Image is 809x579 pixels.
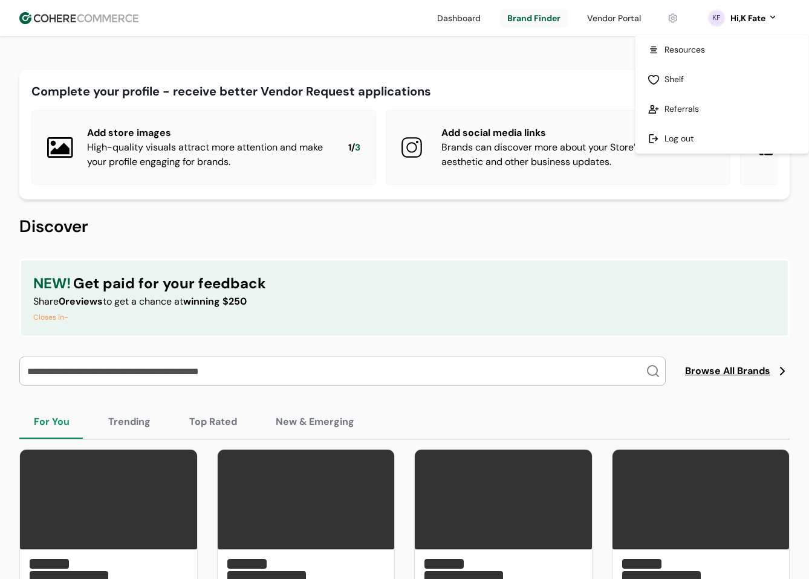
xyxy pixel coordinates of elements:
[351,141,355,155] span: /
[707,9,726,27] svg: 0 percent
[730,12,765,25] div: Hi, K Fate
[33,273,71,294] span: NEW!
[73,273,266,294] span: Get paid for your feedback
[183,295,247,308] span: winning $250
[355,141,360,155] span: 3
[19,215,88,238] span: Discover
[441,126,681,140] div: Add social media links
[59,295,103,308] span: 0 reviews
[441,140,681,169] div: Brands can discover more about your Store’s aesthetic and other business updates.
[730,12,778,25] button: Hi,K Fate
[19,12,138,24] img: Cohere Logo
[261,405,369,439] button: New & Emerging
[33,295,59,308] span: Share
[103,295,183,308] span: to get a chance at
[348,141,351,155] span: 1
[685,364,790,378] a: Browse All Brands
[31,82,431,100] div: Complete your profile - receive better Vendor Request applications
[94,405,165,439] button: Trending
[33,311,266,323] div: Closes in -
[87,140,329,169] div: High-quality visuals attract more attention and make your profile engaging for brands.
[19,405,84,439] button: For You
[685,364,770,378] span: Browse All Brands
[87,126,329,140] div: Add store images
[175,405,252,439] button: Top Rated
